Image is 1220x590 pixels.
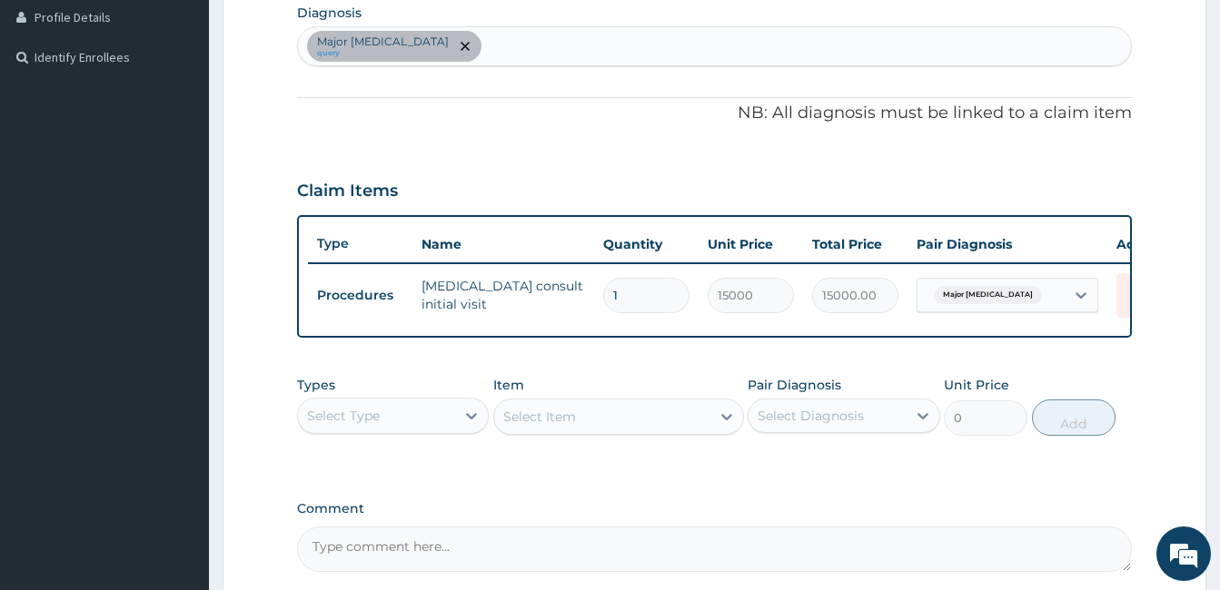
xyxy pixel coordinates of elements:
[594,226,699,262] th: Quantity
[9,396,346,459] textarea: Type your message and hit 'Enter'
[1032,399,1116,436] button: Add
[748,376,841,394] label: Pair Diagnosis
[412,268,594,322] td: [MEDICAL_DATA] consult initial visit
[308,279,412,312] td: Procedures
[493,376,524,394] label: Item
[308,227,412,261] th: Type
[307,407,380,425] div: Select Type
[758,407,864,425] div: Select Diagnosis
[908,226,1107,262] th: Pair Diagnosis
[297,501,1132,516] label: Comment
[699,226,803,262] th: Unit Price
[317,49,449,58] small: query
[105,179,251,362] span: We're online!
[34,91,74,136] img: d_794563401_company_1708531726252_794563401
[1107,226,1198,262] th: Actions
[297,4,362,22] label: Diagnosis
[297,378,335,393] label: Types
[457,38,473,54] span: remove selection option
[412,226,594,262] th: Name
[944,376,1009,394] label: Unit Price
[934,286,1042,304] span: Major [MEDICAL_DATA]
[297,102,1132,125] p: NB: All diagnosis must be linked to a claim item
[94,102,305,125] div: Chat with us now
[803,226,908,262] th: Total Price
[298,9,342,53] div: Minimize live chat window
[297,182,398,202] h3: Claim Items
[317,34,449,49] p: Major [MEDICAL_DATA]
